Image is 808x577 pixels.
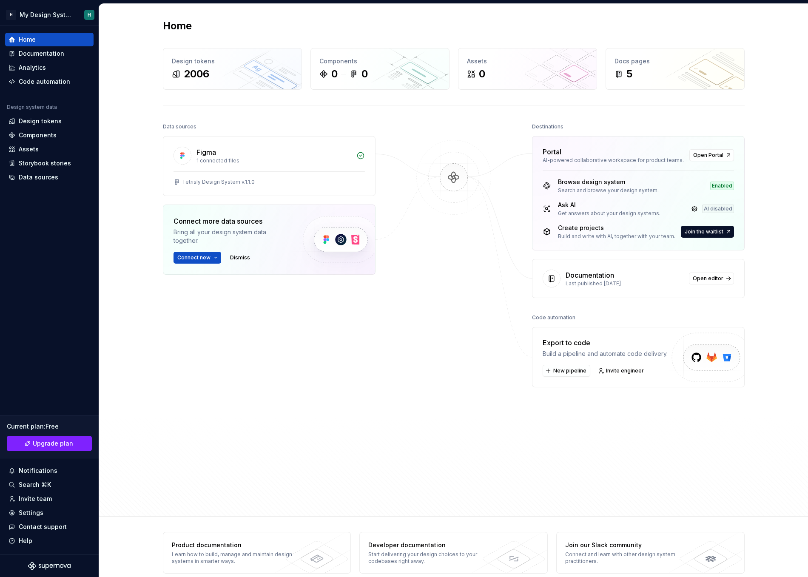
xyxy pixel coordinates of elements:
[182,179,255,185] div: Tetrisly Design System v.1.1.0
[163,19,192,33] h2: Home
[558,178,659,186] div: Browse design system
[310,48,450,90] a: Components00
[19,63,46,72] div: Analytics
[5,506,94,520] a: Settings
[19,131,57,139] div: Components
[558,201,660,209] div: Ask AI
[174,228,288,245] div: Bring all your design system data together.
[566,280,684,287] div: Last published [DATE]
[172,57,293,65] div: Design tokens
[19,466,57,475] div: Notifications
[163,532,351,574] a: Product documentationLearn how to build, manage and maintain design systems in smarter ways.
[5,478,94,492] button: Search ⌘K
[532,121,563,133] div: Destinations
[5,464,94,478] button: Notifications
[6,10,16,20] div: H
[174,252,221,264] button: Connect new
[565,541,689,549] div: Join our Slack community
[467,57,588,65] div: Assets
[19,173,58,182] div: Data sources
[7,436,92,451] button: Upgrade plan
[681,226,734,238] button: Join the waitlist
[230,254,250,261] span: Dismiss
[532,312,575,324] div: Code automation
[615,57,736,65] div: Docs pages
[359,532,548,574] a: Developer documentationStart delivering your design choices to your codebases right away.
[5,492,94,506] a: Invite team
[19,523,67,531] div: Contact support
[2,6,97,24] button: HMy Design SystemH
[172,541,296,549] div: Product documentation
[5,75,94,88] a: Code automation
[693,275,723,282] span: Open editor
[19,159,71,168] div: Storybook stories
[606,48,745,90] a: Docs pages5
[553,367,586,374] span: New pipeline
[702,205,734,213] div: AI disabled
[5,47,94,60] a: Documentation
[565,551,689,565] div: Connect and learn with other design system practitioners.
[7,104,57,111] div: Design system data
[368,541,492,549] div: Developer documentation
[163,121,196,133] div: Data sources
[331,67,338,81] div: 0
[172,551,296,565] div: Learn how to build, manage and maintain design systems in smarter ways.
[543,338,668,348] div: Export to code
[5,61,94,74] a: Analytics
[184,67,209,81] div: 2006
[163,136,376,196] a: Figma1 connected filesTetrisly Design System v.1.1.0
[5,171,94,184] a: Data sources
[361,67,368,81] div: 0
[5,534,94,548] button: Help
[558,187,659,194] div: Search and browse your design system.
[5,142,94,156] a: Assets
[689,149,734,161] a: Open Portal
[5,33,94,46] a: Home
[5,520,94,534] button: Contact support
[196,157,351,164] div: 1 connected files
[685,228,723,235] span: Join the waitlist
[710,182,734,190] div: Enabled
[558,233,675,240] div: Build and write with AI, together with your team.
[174,216,288,226] div: Connect more data sources
[20,11,74,19] div: My Design System
[19,509,43,517] div: Settings
[626,67,632,81] div: 5
[566,270,614,280] div: Documentation
[19,480,51,489] div: Search ⌘K
[19,537,32,545] div: Help
[226,252,254,264] button: Dismiss
[177,254,211,261] span: Connect new
[606,367,644,374] span: Invite engineer
[28,562,71,570] svg: Supernova Logo
[19,495,52,503] div: Invite team
[7,422,92,431] div: Current plan : Free
[196,147,216,157] div: Figma
[558,224,675,232] div: Create projects
[693,152,723,159] span: Open Portal
[5,128,94,142] a: Components
[595,365,648,377] a: Invite engineer
[19,117,62,125] div: Design tokens
[689,273,734,284] a: Open editor
[458,48,597,90] a: Assets0
[543,147,561,157] div: Portal
[19,77,70,86] div: Code automation
[19,49,64,58] div: Documentation
[543,365,590,377] button: New pipeline
[5,114,94,128] a: Design tokens
[543,350,668,358] div: Build a pipeline and automate code delivery.
[368,551,492,565] div: Start delivering your design choices to your codebases right away.
[558,210,660,217] div: Get answers about your design systems.
[556,532,745,574] a: Join our Slack communityConnect and learn with other design system practitioners.
[88,11,91,18] div: H
[479,67,485,81] div: 0
[163,48,302,90] a: Design tokens2006
[19,145,39,153] div: Assets
[33,439,73,448] span: Upgrade plan
[319,57,441,65] div: Components
[543,157,684,164] div: AI-powered collaborative workspace for product teams.
[5,156,94,170] a: Storybook stories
